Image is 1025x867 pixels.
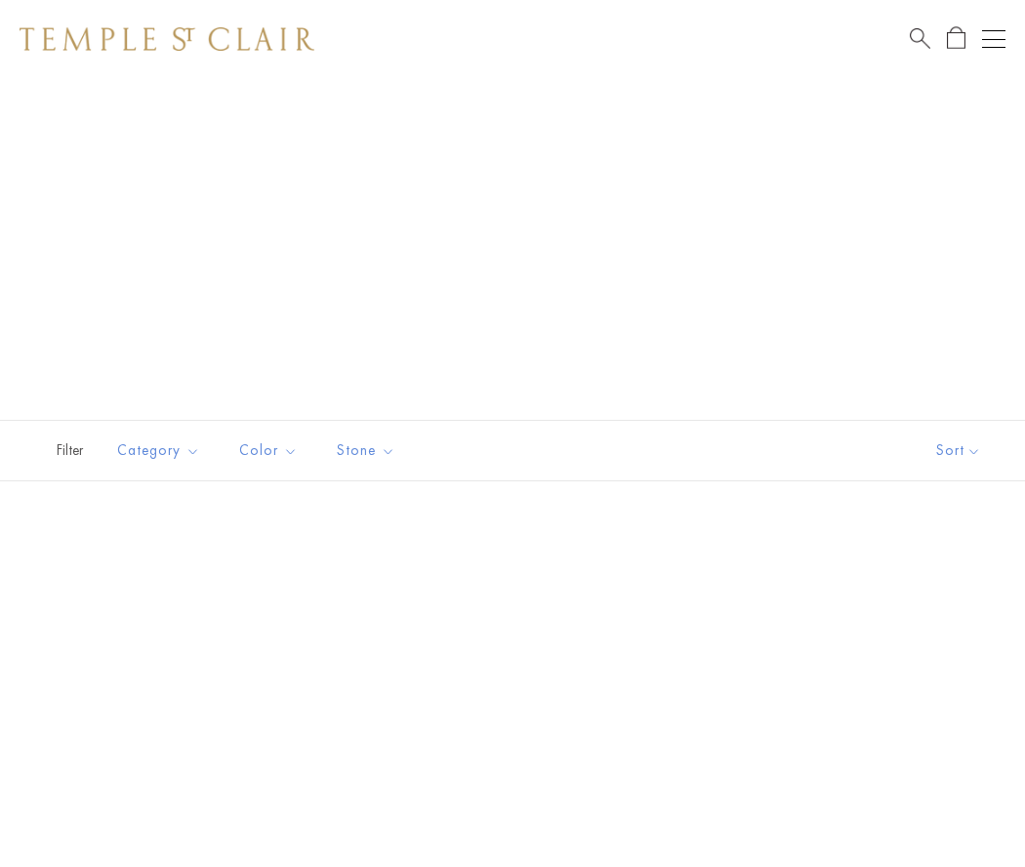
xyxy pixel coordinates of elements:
[892,421,1025,480] button: Show sort by
[947,26,965,51] a: Open Shopping Bag
[982,27,1005,51] button: Open navigation
[229,438,312,463] span: Color
[225,429,312,473] button: Color
[327,438,410,463] span: Stone
[322,429,410,473] button: Stone
[102,429,215,473] button: Category
[910,26,930,51] a: Search
[20,27,314,51] img: Temple St. Clair
[107,438,215,463] span: Category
